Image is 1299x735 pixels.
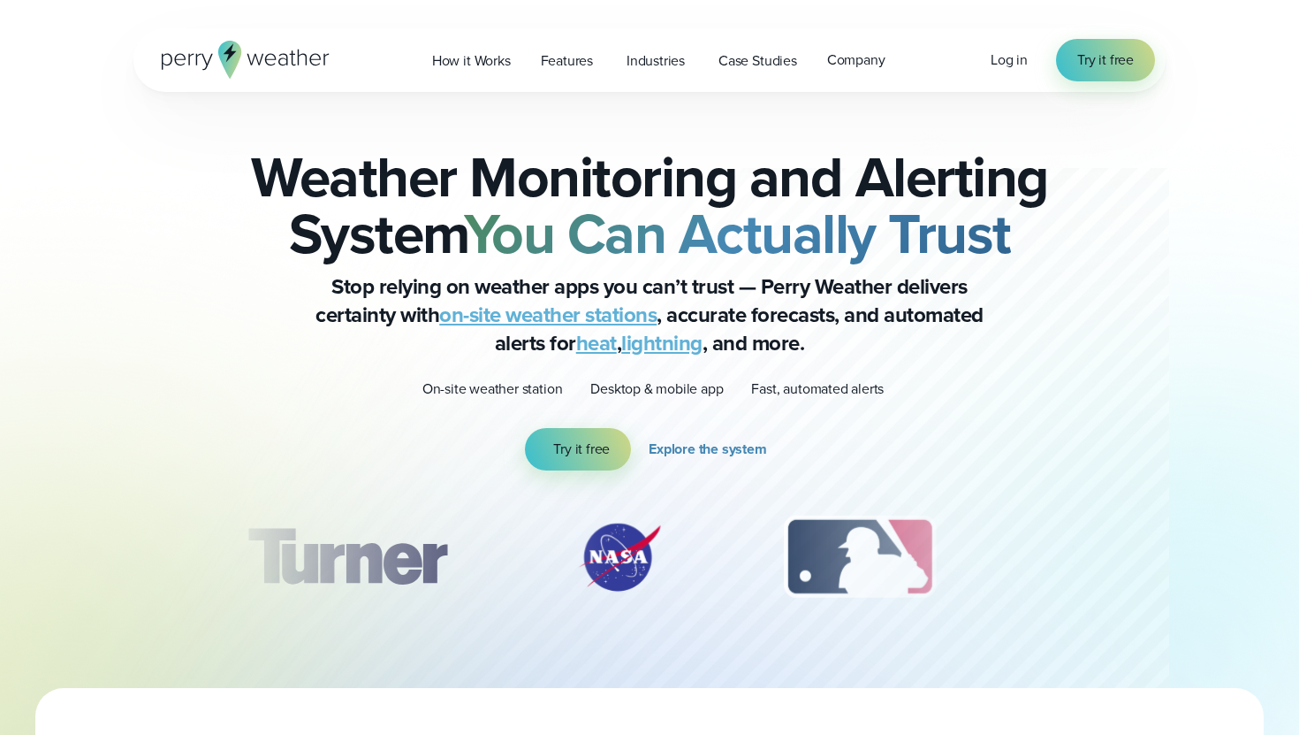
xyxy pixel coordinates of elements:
span: Case Studies [718,50,797,72]
span: Log in [991,50,1028,70]
a: Explore the system [649,428,774,471]
img: PGA.svg [1038,513,1180,601]
span: Try it free [1077,50,1134,71]
span: How it Works [432,50,511,72]
div: 1 of 12 [222,513,473,601]
a: Try it free [1056,39,1155,81]
p: Fast, automated alerts [751,379,884,400]
span: Company [827,50,885,71]
strong: You Can Actually Trust [464,192,1011,275]
img: Turner-Construction_1.svg [222,513,473,601]
span: Explore the system [649,439,767,460]
span: Try it free [553,439,610,460]
a: Log in [991,50,1028,71]
div: 2 of 12 [558,513,681,601]
a: on-site weather stations [439,299,657,331]
a: How it Works [417,42,526,79]
img: MLB.svg [766,513,953,601]
div: 4 of 12 [1038,513,1180,601]
a: Try it free [525,428,631,471]
p: Desktop & mobile app [590,379,723,400]
img: NASA.svg [558,513,681,601]
a: lightning [621,327,703,359]
span: Industries [627,50,685,72]
span: Features [541,50,593,72]
div: slideshow [222,513,1077,610]
h2: Weather Monitoring and Alerting System [222,149,1077,262]
p: On-site weather station [422,379,563,400]
p: Stop relying on weather apps you can’t trust — Perry Weather delivers certainty with , accurate f... [296,272,1003,357]
a: heat [576,327,617,359]
a: Case Studies [703,42,812,79]
div: 3 of 12 [766,513,953,601]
